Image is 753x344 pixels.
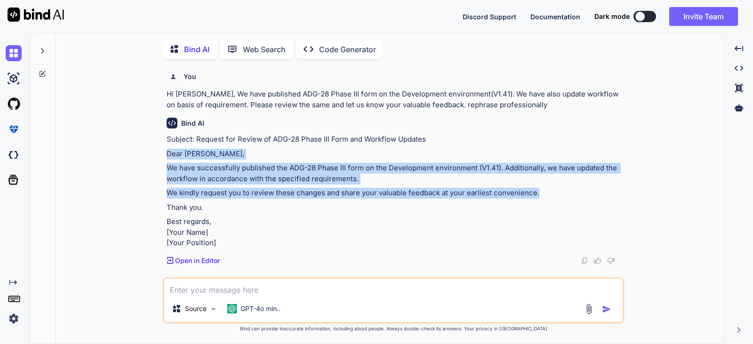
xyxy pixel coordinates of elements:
[167,202,622,213] p: Thank you.
[243,44,286,55] p: Web Search
[607,257,615,264] img: dislike
[530,12,580,22] button: Documentation
[209,305,217,313] img: Pick Models
[227,304,237,313] img: GPT-4o mini
[6,71,22,87] img: ai-studio
[463,12,516,22] button: Discord Support
[240,304,280,313] p: GPT-4o min..
[167,89,622,110] p: Hi [PERSON_NAME], We have published ADG-28 Phase III form on the Development environment(V1.41). ...
[6,45,22,61] img: chat
[594,257,601,264] img: like
[184,72,196,81] h6: You
[167,188,622,199] p: We kindly request you to review these changes and share your valuable feedback at your earliest c...
[530,13,580,21] span: Documentation
[167,216,622,248] p: Best regards, [Your Name] [Your Position]
[669,7,738,26] button: Invite Team
[185,304,207,313] p: Source
[167,149,622,160] p: Dear [PERSON_NAME],
[319,44,376,55] p: Code Generator
[581,257,588,264] img: copy
[594,12,630,21] span: Dark mode
[167,163,622,184] p: We have successfully published the ADG-28 Phase III form on the Development environment (V1.41). ...
[584,304,594,314] img: attachment
[175,256,220,265] p: Open in Editor
[8,8,64,22] img: Bind AI
[602,304,611,314] img: icon
[167,134,622,145] p: Subject: Request for Review of ADG-28 Phase III Form and Workflow Updates
[184,44,209,55] p: Bind AI
[6,96,22,112] img: githubLight
[181,119,204,128] h6: Bind AI
[6,311,22,327] img: settings
[6,147,22,163] img: darkCloudIdeIcon
[6,121,22,137] img: premium
[463,13,516,21] span: Discord Support
[163,325,624,332] p: Bind can provide inaccurate information, including about people. Always double-check its answers....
